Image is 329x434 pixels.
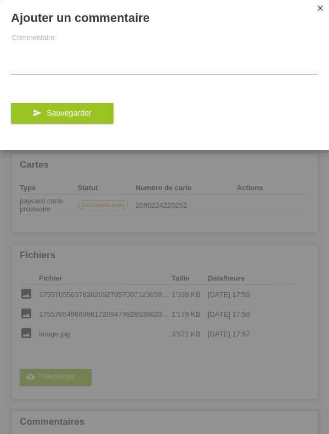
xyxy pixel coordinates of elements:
[11,11,318,25] h1: Ajouter un commentaire
[47,108,92,117] span: Sauvegarder
[33,108,42,117] i: send
[313,3,327,15] a: close
[11,103,114,124] button: send Sauvegarder
[316,4,325,13] i: close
